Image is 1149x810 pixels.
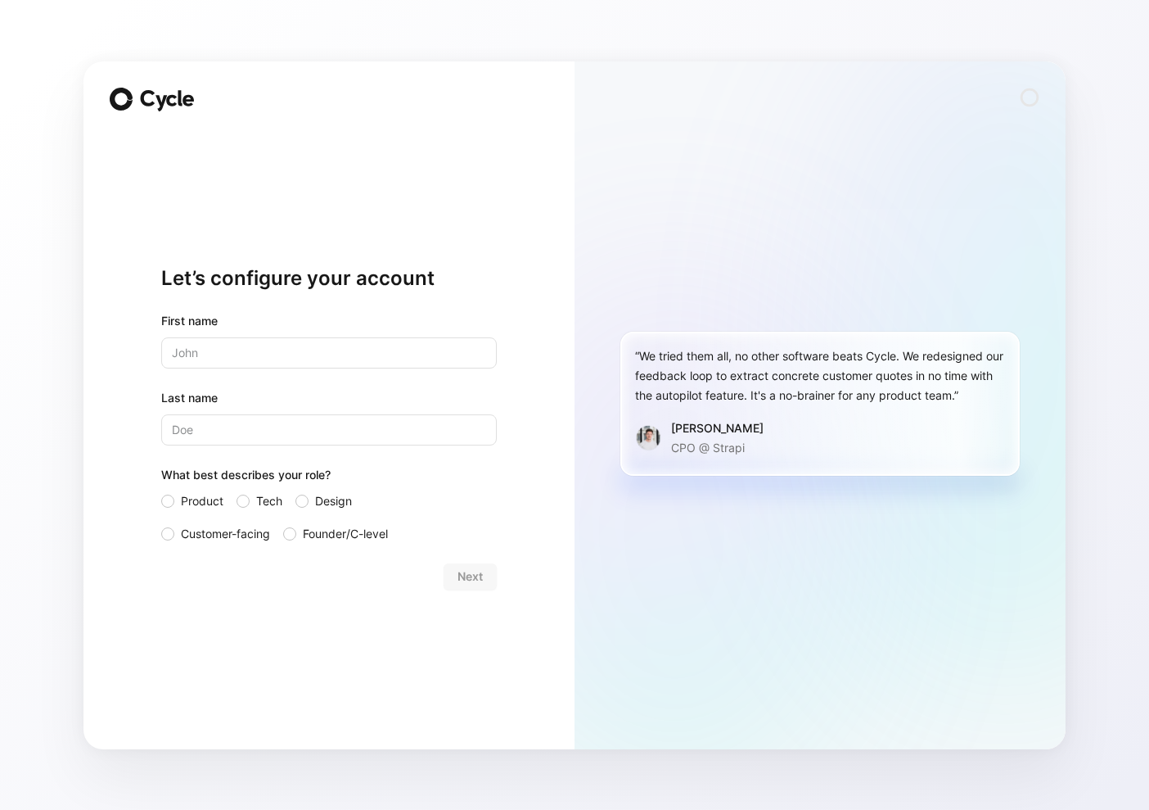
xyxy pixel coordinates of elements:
[161,311,497,331] div: First name
[161,465,497,491] div: What best describes your role?
[181,524,270,544] span: Customer-facing
[256,491,282,511] span: Tech
[303,524,388,544] span: Founder/C-level
[635,346,1005,405] div: “We tried them all, no other software beats Cycle. We redesigned our feedback loop to extract con...
[181,491,223,511] span: Product
[315,491,352,511] span: Design
[161,388,497,408] label: Last name
[161,265,497,292] h1: Let’s configure your account
[671,438,764,458] p: CPO @ Strapi
[161,337,497,369] input: John
[671,419,764,438] div: [PERSON_NAME]
[161,414,497,446] input: Doe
